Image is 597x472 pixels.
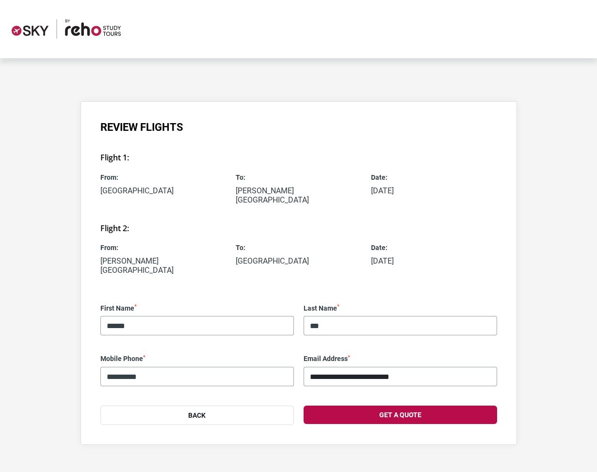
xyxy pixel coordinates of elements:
[371,256,497,266] p: [DATE]
[100,256,226,275] p: [PERSON_NAME][GEOGRAPHIC_DATA]
[304,406,497,424] button: Get a Quote
[236,173,361,182] span: To:
[371,186,497,195] p: [DATE]
[236,256,361,266] p: [GEOGRAPHIC_DATA]
[100,355,294,363] label: Mobile Phone
[100,406,294,425] button: Back
[100,304,294,313] label: First Name
[236,243,361,252] span: To:
[100,224,497,233] h3: Flight 2:
[100,186,226,195] p: [GEOGRAPHIC_DATA]
[100,153,497,162] h3: Flight 1:
[371,243,497,252] span: Date:
[371,173,497,182] span: Date:
[236,186,361,205] p: [PERSON_NAME][GEOGRAPHIC_DATA]
[100,121,497,134] h1: Review Flights
[100,173,226,182] span: From:
[304,355,497,363] label: Email Address
[100,243,226,252] span: From:
[304,304,497,313] label: Last Name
